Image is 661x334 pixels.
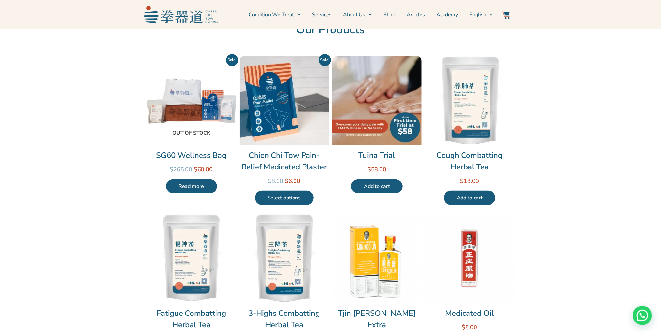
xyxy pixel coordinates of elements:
span: Out of stock [152,127,231,140]
img: Medicated Oil [425,214,515,303]
span: $ [194,166,198,173]
a: English [469,7,493,23]
span: Sale! [319,54,331,66]
a: Fatigue Combatting Herbal Tea [147,307,236,330]
span: $ [460,177,464,185]
a: Medicated Oil [425,307,515,319]
img: Cough Combatting Herbal Tea [425,56,515,145]
bdi: 265.00 [170,166,193,173]
span: $ [462,323,466,331]
bdi: 18.00 [460,177,479,185]
a: Add to cart: “Tuina Trial” [351,179,403,193]
a: Chien Chi Tow Pain-Relief Medicated Plaster [240,150,329,173]
span: English [469,11,486,19]
bdi: 60.00 [194,166,213,173]
img: Website Icon-03 [502,11,510,19]
span: $ [170,166,174,173]
a: Cough Combatting Herbal Tea [425,150,515,173]
img: Tjin Koo Lin Extra [332,214,422,303]
bdi: 58.00 [367,166,386,173]
a: Condition We Treat [249,7,301,23]
a: Tuina Trial [332,150,422,161]
h2: Our Products [147,23,515,37]
a: About Us [343,7,372,23]
a: Shop [383,7,395,23]
nav: Menu [222,7,493,23]
a: Read more about “SG60 Wellness Bag” [166,179,217,193]
a: Academy [437,7,458,23]
a: Tjin [PERSON_NAME] Extra [332,307,422,330]
img: Chien Chi Tow Pain-Relief Medicated Plaster [240,56,329,145]
span: $ [367,166,371,173]
span: $ [285,177,288,185]
bdi: 6.00 [285,177,300,185]
a: Services [312,7,332,23]
a: Add to cart: “Cough Combatting Herbal Tea” [444,191,495,205]
img: 3-Highs Combatting Herbal Tea [240,214,329,303]
span: Sale! [226,54,238,66]
bdi: 8.00 [268,177,283,185]
img: Fatigue Combatting Herbal Tea [147,214,236,303]
a: SG60 Wellness Bag [147,150,236,161]
img: Tuina Trial [332,56,422,145]
a: Select options for “Chien Chi Tow Pain-Relief Medicated Plaster” [255,191,314,205]
span: $ [268,177,271,185]
a: Out of stock [147,56,236,145]
bdi: 5.00 [462,323,477,331]
a: 3-Highs Combatting Herbal Tea [240,307,329,330]
img: SG60 Wellness Bag [147,56,236,145]
a: Articles [407,7,425,23]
